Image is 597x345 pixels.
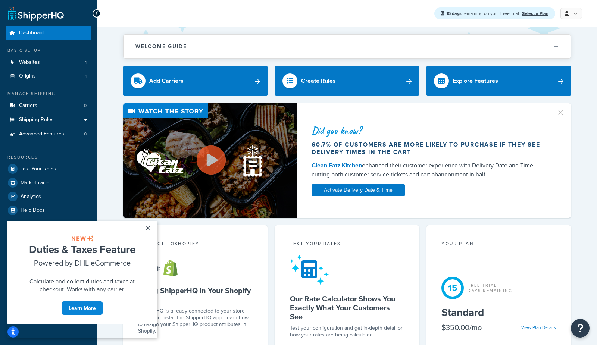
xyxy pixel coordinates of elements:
a: Clean Eatz Kitchen [312,161,362,170]
a: Explore Features [426,66,571,96]
a: Shipping Rules [6,113,91,127]
span: 0 [84,103,87,109]
span: Marketplace [21,180,49,186]
li: Websites [6,56,91,69]
div: Create Rules [301,76,336,86]
strong: 15 days [446,10,462,17]
a: Analytics [6,190,91,203]
span: Websites [19,59,40,66]
h5: Standard [441,307,556,319]
span: Shipping Rules [19,117,54,123]
a: Create Rules [275,66,419,96]
div: Did you know? [312,125,547,136]
button: Open Resource Center [571,319,590,338]
span: Advanced Features [19,131,64,137]
span: Origins [19,73,36,79]
div: Test your configuration and get in-depth detail on how your rates are being calculated. [290,325,404,338]
a: View Plan Details [521,324,556,331]
span: Help Docs [21,207,45,214]
img: Video thumbnail [123,103,297,218]
span: Analytics [21,194,41,200]
span: Test Your Rates [21,166,56,172]
span: remaining on your Free Trial [446,10,520,17]
div: Add Carriers [149,76,184,86]
span: Dashboard [19,30,44,36]
a: Origins1 [6,69,91,83]
div: Resources [6,154,91,160]
a: Test Your Rates [6,162,91,176]
div: Connect to Shopify [138,240,253,249]
div: Your Plan [441,240,556,249]
a: Add Carriers [123,66,268,96]
div: Basic Setup [6,47,91,54]
p: ShipperHQ is already connected to your store when you install the ShipperHQ app. Learn how to ass... [138,308,253,335]
span: Duties & Taxes Feature [22,21,128,35]
a: Select a Plan [522,10,548,17]
div: 60.7% of customers are more likely to purchase if they see delivery times in the cart [312,141,547,156]
h2: Welcome Guide [135,44,187,49]
a: Help Docs [6,204,91,217]
div: Manage Shipping [6,91,91,97]
a: Carriers0 [6,99,91,113]
span: 1 [85,59,87,66]
span: Powered by DHL eCommerce [26,36,123,47]
div: Explore Features [453,76,498,86]
li: Carriers [6,99,91,113]
h5: Our Rate Calculator Shows You Exactly What Your Customers See [290,294,404,321]
div: 15 [441,277,464,299]
div: Test your rates [290,240,404,249]
button: Welcome Guide [124,35,571,58]
div: Free Trial Days Remaining [468,283,512,293]
a: Dashboard [6,26,91,40]
li: Advanced Features [6,127,91,141]
a: Marketplace [6,176,91,189]
a: Activate Delivery Date & Time [312,184,405,196]
h5: Using ShipperHQ in Your Shopify Store [138,286,253,304]
a: Websites1 [6,56,91,69]
div: $350.00/mo [441,322,482,333]
span: 0 [84,131,87,137]
li: Origins [6,69,91,83]
span: 1 [85,73,87,79]
a: Learn More [54,80,96,94]
img: connect-shq-shopify-9b9a8c5a.svg [138,254,185,277]
a: Advanced Features0 [6,127,91,141]
span: Calculate and collect duties and taxes at checkout. Works with any carrier. [22,56,127,72]
span: Carriers [19,103,37,109]
div: enhanced their customer experience with Delivery Date and Time — cutting both customer service ti... [312,161,547,179]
